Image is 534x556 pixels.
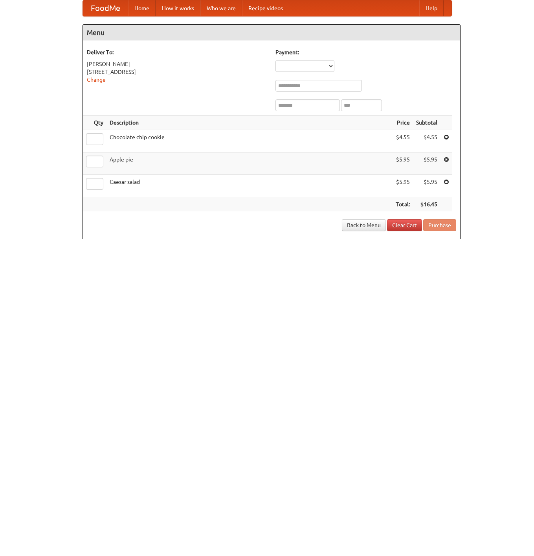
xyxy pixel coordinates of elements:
[87,77,106,83] a: Change
[342,219,386,231] a: Back to Menu
[83,25,460,40] h4: Menu
[128,0,156,16] a: Home
[423,219,456,231] button: Purchase
[413,197,440,212] th: $16.45
[200,0,242,16] a: Who we are
[275,48,456,56] h5: Payment:
[387,219,422,231] a: Clear Cart
[106,175,393,197] td: Caesar salad
[413,175,440,197] td: $5.95
[156,0,200,16] a: How it works
[242,0,289,16] a: Recipe videos
[419,0,444,16] a: Help
[87,68,268,76] div: [STREET_ADDRESS]
[106,116,393,130] th: Description
[87,48,268,56] h5: Deliver To:
[106,152,393,175] td: Apple pie
[106,130,393,152] td: Chocolate chip cookie
[83,116,106,130] th: Qty
[393,130,413,152] td: $4.55
[83,0,128,16] a: FoodMe
[87,60,268,68] div: [PERSON_NAME]
[393,175,413,197] td: $5.95
[393,197,413,212] th: Total:
[413,152,440,175] td: $5.95
[393,152,413,175] td: $5.95
[393,116,413,130] th: Price
[413,116,440,130] th: Subtotal
[413,130,440,152] td: $4.55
